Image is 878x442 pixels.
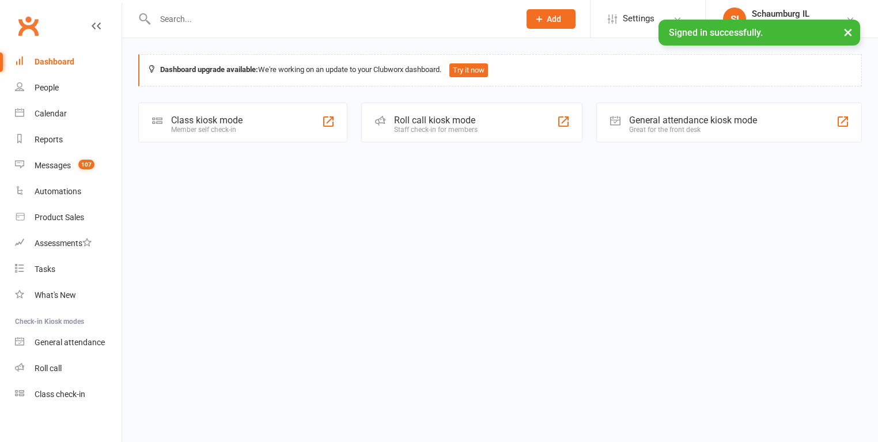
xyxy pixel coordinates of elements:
[15,256,122,282] a: Tasks
[78,160,94,169] span: 107
[171,126,243,134] div: Member self check-in
[14,12,43,40] a: Clubworx
[723,7,746,31] div: SI
[752,9,809,19] div: Schaumburg IL
[35,213,84,222] div: Product Sales
[15,153,122,179] a: Messages 107
[15,356,122,381] a: Roll call
[527,9,576,29] button: Add
[15,330,122,356] a: General attendance kiosk mode
[15,75,122,101] a: People
[160,65,258,74] strong: Dashboard upgrade available:
[15,205,122,231] a: Product Sales
[15,231,122,256] a: Assessments
[35,364,62,373] div: Roll call
[15,179,122,205] a: Automations
[629,115,757,126] div: General attendance kiosk mode
[449,63,488,77] button: Try it now
[35,338,105,347] div: General attendance
[35,57,74,66] div: Dashboard
[35,83,59,92] div: People
[15,282,122,308] a: What's New
[629,126,757,134] div: Great for the front desk
[35,239,92,248] div: Assessments
[152,11,512,27] input: Search...
[15,49,122,75] a: Dashboard
[35,265,55,274] div: Tasks
[838,20,858,44] button: ×
[15,381,122,407] a: Class kiosk mode
[669,27,763,38] span: Signed in successfully.
[35,390,85,399] div: Class check-in
[547,14,561,24] span: Add
[35,187,81,196] div: Automations
[752,19,809,29] div: ACA Network
[35,109,67,118] div: Calendar
[35,290,76,300] div: What's New
[171,115,243,126] div: Class kiosk mode
[138,54,862,86] div: We're working on an update to your Clubworx dashboard.
[623,6,654,32] span: Settings
[394,115,478,126] div: Roll call kiosk mode
[35,161,71,170] div: Messages
[394,126,478,134] div: Staff check-in for members
[35,135,63,144] div: Reports
[15,101,122,127] a: Calendar
[15,127,122,153] a: Reports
